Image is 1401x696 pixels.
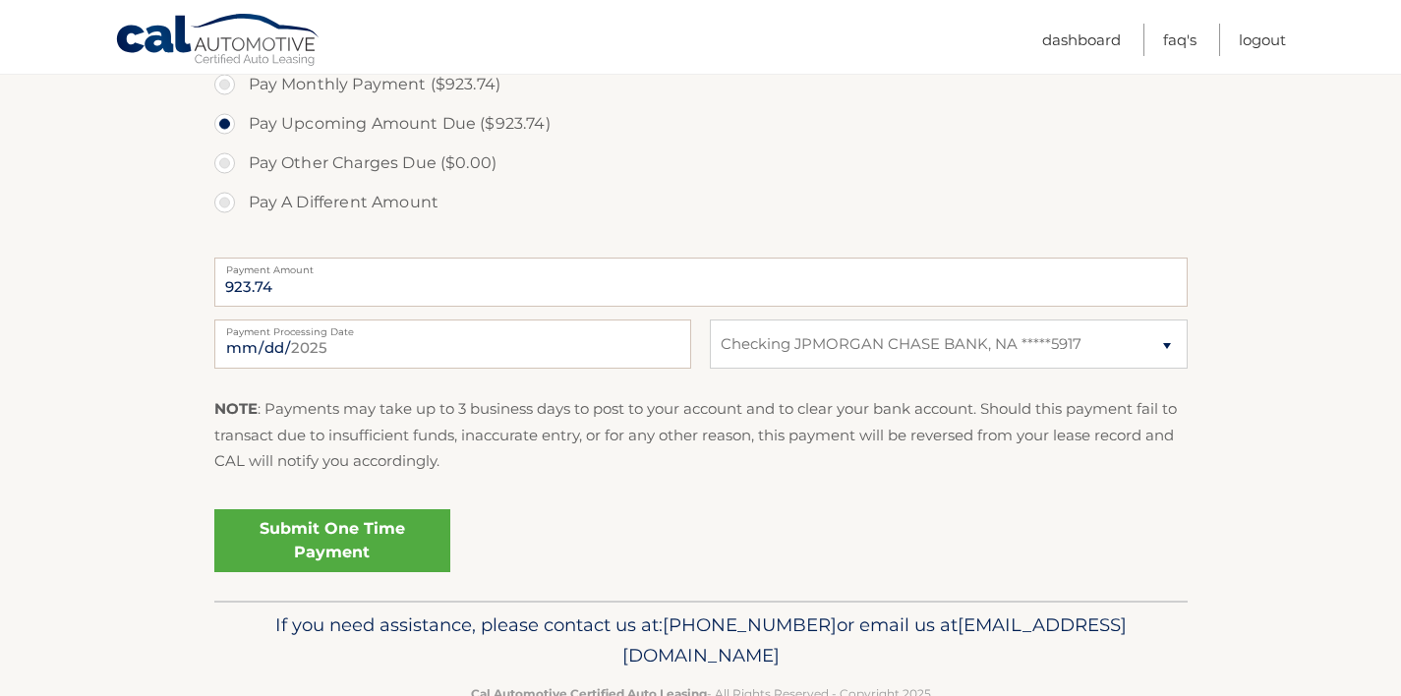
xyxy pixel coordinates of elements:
span: [PHONE_NUMBER] [663,613,837,636]
label: Pay Other Charges Due ($0.00) [214,144,1188,183]
label: Pay A Different Amount [214,183,1188,222]
a: Dashboard [1042,24,1121,56]
label: Payment Amount [214,258,1188,273]
p: : Payments may take up to 3 business days to post to your account and to clear your bank account.... [214,396,1188,474]
input: Payment Date [214,319,691,369]
a: Cal Automotive [115,13,321,70]
input: Payment Amount [214,258,1188,307]
strong: NOTE [214,399,258,418]
a: Logout [1239,24,1286,56]
a: Submit One Time Payment [214,509,450,572]
label: Pay Monthly Payment ($923.74) [214,65,1188,104]
label: Payment Processing Date [214,319,691,335]
p: If you need assistance, please contact us at: or email us at [227,609,1175,672]
a: FAQ's [1163,24,1197,56]
label: Pay Upcoming Amount Due ($923.74) [214,104,1188,144]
